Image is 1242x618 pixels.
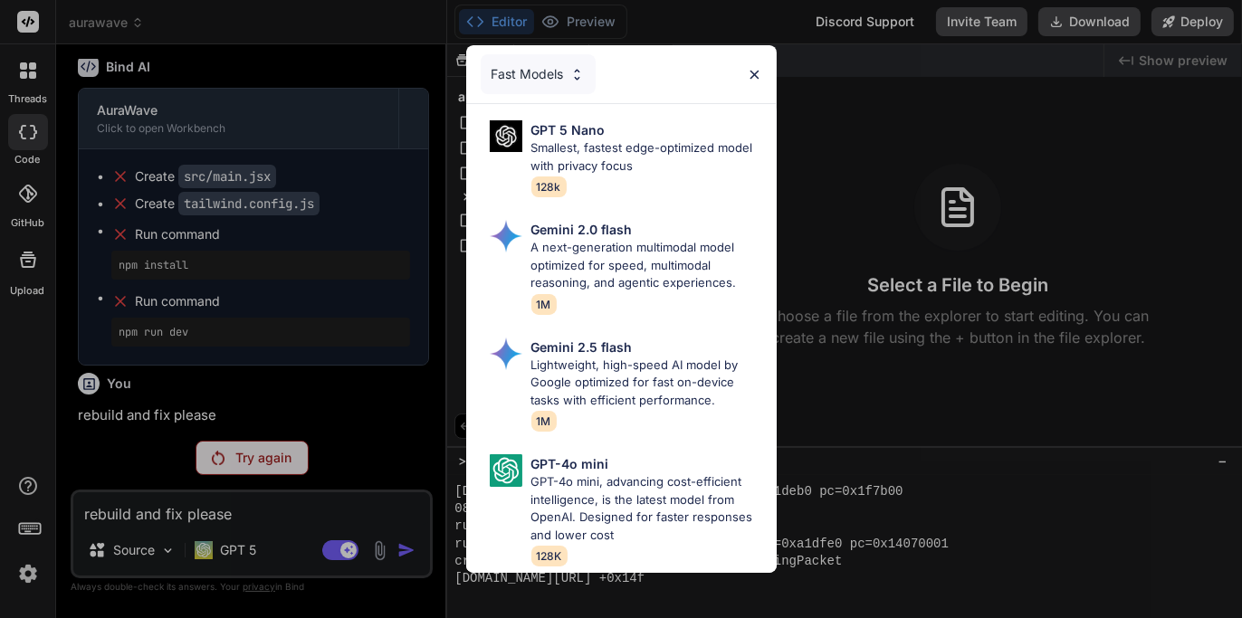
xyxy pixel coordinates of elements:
[531,473,762,544] p: GPT-4o mini, advancing cost-efficient intelligence, is the latest model from OpenAI. Designed for...
[481,54,596,94] div: Fast Models
[490,454,522,487] img: Pick Models
[531,294,557,315] span: 1M
[531,411,557,432] span: 1M
[569,67,585,82] img: Pick Models
[490,120,522,152] img: Pick Models
[747,67,762,82] img: close
[531,220,633,239] p: Gemini 2.0 flash
[531,357,762,410] p: Lightweight, high-speed AI model by Google optimized for fast on-device tasks with efficient perf...
[531,546,568,566] span: 128K
[531,139,762,175] p: Smallest, fastest edge-optimized model with privacy focus
[531,454,609,473] p: GPT-4o mini
[531,120,606,139] p: GPT 5 Nano
[531,239,762,292] p: A next-generation multimodal model optimized for speed, multimodal reasoning, and agentic experie...
[490,338,522,370] img: Pick Models
[531,176,567,197] span: 128k
[531,338,633,357] p: Gemini 2.5 flash
[490,220,522,252] img: Pick Models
